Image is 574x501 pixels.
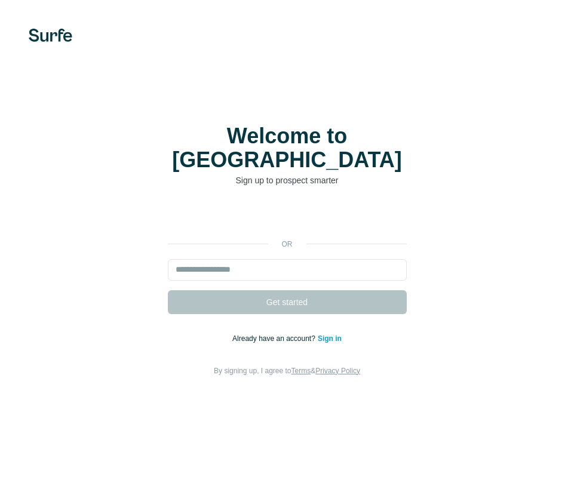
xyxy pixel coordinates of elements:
[315,367,360,375] a: Privacy Policy
[268,239,306,250] p: or
[214,367,360,375] span: By signing up, I agree to &
[168,174,407,186] p: Sign up to prospect smarter
[29,29,72,42] img: Surfe's logo
[168,124,407,172] h1: Welcome to [GEOGRAPHIC_DATA]
[232,334,318,343] span: Already have an account?
[318,334,342,343] a: Sign in
[291,367,311,375] a: Terms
